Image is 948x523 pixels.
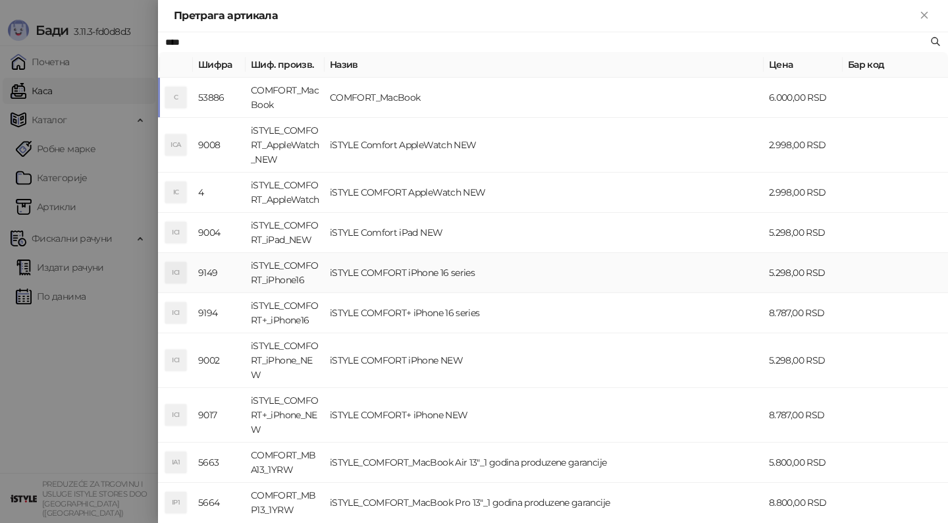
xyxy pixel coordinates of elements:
td: 5.298,00 RSD [764,213,843,253]
td: iSTYLE Comfort AppleWatch NEW [325,118,764,173]
td: 5663 [193,443,246,483]
td: iSTYLE_COMFORT_MacBook Pro 13"_1 godina produzene garancije [325,483,764,523]
td: COMFORT_MBA13_1YRW [246,443,325,483]
td: iSTYLE_COMFORT+_iPhone_NEW [246,388,325,443]
td: 9002 [193,333,246,388]
td: COMFORT_MacBook [325,78,764,118]
td: iSTYLE COMFORT iPhone NEW [325,333,764,388]
td: 4 [193,173,246,213]
th: Цена [764,52,843,78]
td: iSTYLE_COMFORT_MacBook Air 13"_1 godina produzene garancije [325,443,764,483]
td: COMFORT_MBP13_1YRW [246,483,325,523]
td: 9194 [193,293,246,333]
td: iSTYLE_COMFORT_AppleWatch [246,173,325,213]
td: 8.800,00 RSD [764,483,843,523]
div: ICA [165,134,186,155]
td: 9149 [193,253,246,293]
td: 9017 [193,388,246,443]
div: IC [165,182,186,203]
td: iSTYLE COMFORT+ iPhone NEW [325,388,764,443]
div: ICI [165,262,186,283]
td: 5.298,00 RSD [764,333,843,388]
td: iSTYLE_COMFORT_iPad_NEW [246,213,325,253]
td: 5.800,00 RSD [764,443,843,483]
td: 8.787,00 RSD [764,388,843,443]
td: iSTYLE COMFORT iPhone 16 series [325,253,764,293]
td: iSTYLE COMFORT AppleWatch NEW [325,173,764,213]
td: 5664 [193,483,246,523]
td: 2.998,00 RSD [764,173,843,213]
th: Назив [325,52,764,78]
td: 5.298,00 RSD [764,253,843,293]
td: iSTYLE_COMFORT_iPhone_NEW [246,333,325,388]
td: 53886 [193,78,246,118]
td: iSTYLE Comfort iPad NEW [325,213,764,253]
div: ICI [165,350,186,371]
td: 8.787,00 RSD [764,293,843,333]
div: ICI [165,302,186,323]
td: 9008 [193,118,246,173]
div: Претрага артикала [174,8,916,24]
td: iSTYLE_COMFORT_iPhone16 [246,253,325,293]
th: Шиф. произв. [246,52,325,78]
button: Close [916,8,932,24]
td: 2.998,00 RSD [764,118,843,173]
th: Шифра [193,52,246,78]
td: 6.000,00 RSD [764,78,843,118]
td: 9004 [193,213,246,253]
div: IA1 [165,452,186,473]
div: ICI [165,404,186,426]
div: C [165,87,186,108]
td: iSTYLE_COMFORT_AppleWatch_NEW [246,118,325,173]
td: iSTYLE COMFORT+ iPhone 16 series [325,293,764,333]
div: ICI [165,222,186,243]
td: iSTYLE_COMFORT+_iPhone16 [246,293,325,333]
th: Бар код [843,52,948,78]
div: IP1 [165,492,186,513]
td: COMFORT_MacBook [246,78,325,118]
